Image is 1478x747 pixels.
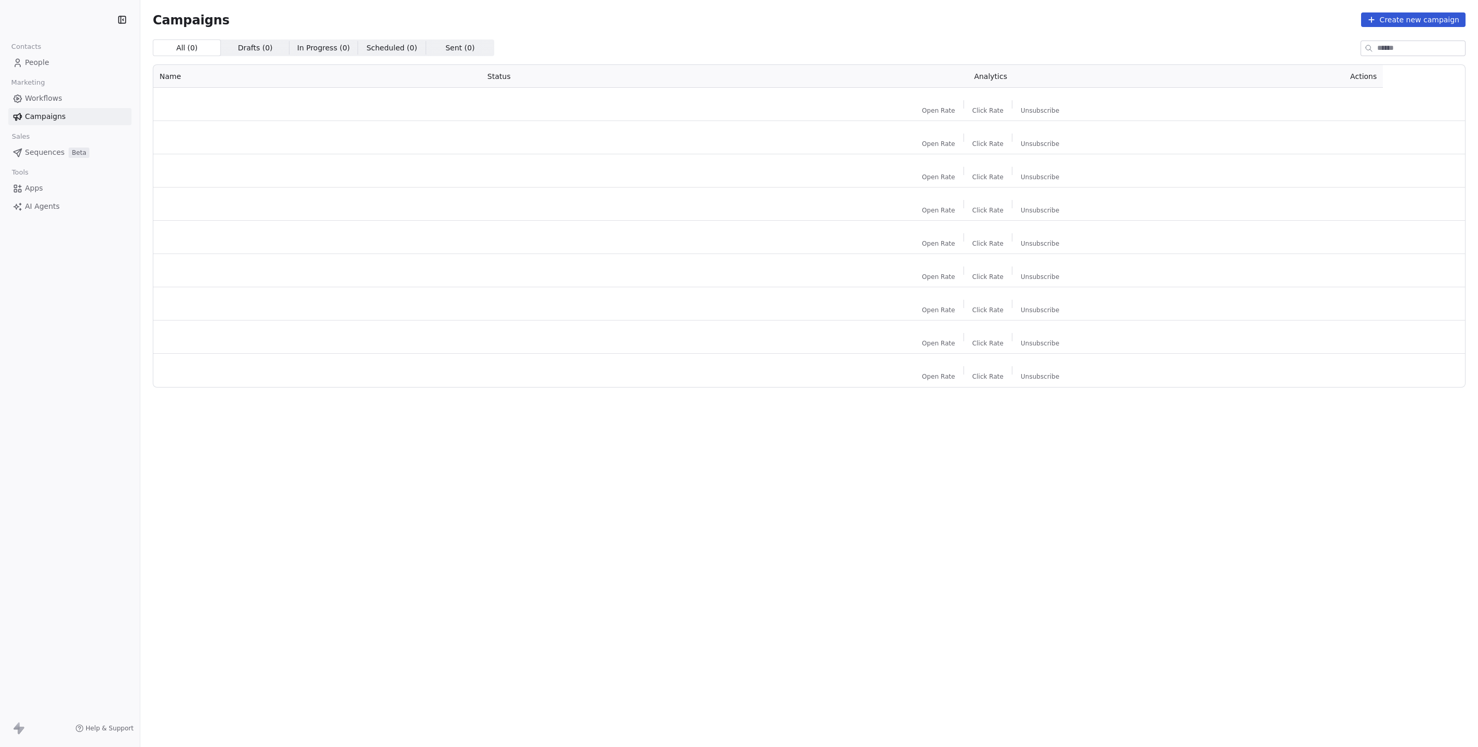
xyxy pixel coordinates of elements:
span: Open Rate [922,273,955,281]
span: Campaigns [25,111,65,122]
span: Marketing [7,75,49,90]
span: Unsubscribe [1021,206,1059,215]
span: Click Rate [972,206,1004,215]
button: Create new campaign [1361,12,1466,27]
span: Unsubscribe [1021,173,1059,181]
span: People [25,57,49,68]
span: Open Rate [922,339,955,348]
span: Contacts [7,39,46,55]
span: Workflows [25,93,62,104]
a: People [8,54,131,71]
span: Drafts ( 0 ) [238,43,273,54]
th: Status [481,65,780,88]
span: Help & Support [86,724,134,732]
span: Sales [7,129,34,144]
span: Unsubscribe [1021,306,1059,314]
span: Unsubscribe [1021,372,1059,381]
span: Click Rate [972,140,1004,148]
span: Click Rate [972,173,1004,181]
span: Click Rate [972,306,1004,314]
span: Unsubscribe [1021,140,1059,148]
span: Click Rate [972,372,1004,381]
a: SequencesBeta [8,144,131,161]
a: Help & Support [75,724,134,732]
span: Sequences [25,147,64,158]
a: Campaigns [8,108,131,125]
span: Unsubscribe [1021,239,1059,248]
span: Click Rate [972,106,1004,115]
span: Scheduled ( 0 ) [366,43,417,54]
span: Sent ( 0 ) [445,43,474,54]
span: In Progress ( 0 ) [297,43,350,54]
a: Workflows [8,90,131,107]
span: Apps [25,183,43,194]
th: Analytics [780,65,1202,88]
span: Beta [69,148,89,158]
span: Unsubscribe [1021,106,1059,115]
span: Click Rate [972,273,1004,281]
span: Open Rate [922,239,955,248]
span: Click Rate [972,339,1004,348]
span: Open Rate [922,106,955,115]
span: Click Rate [972,239,1004,248]
span: Unsubscribe [1021,339,1059,348]
a: AI Agents [8,198,131,215]
span: Open Rate [922,140,955,148]
span: Open Rate [922,306,955,314]
span: AI Agents [25,201,60,212]
span: Open Rate [922,173,955,181]
th: Actions [1202,65,1383,88]
span: Campaigns [153,12,230,27]
span: Tools [7,165,33,180]
span: Open Rate [922,372,955,381]
th: Name [153,65,481,88]
span: Open Rate [922,206,955,215]
span: Unsubscribe [1021,273,1059,281]
a: Apps [8,180,131,197]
